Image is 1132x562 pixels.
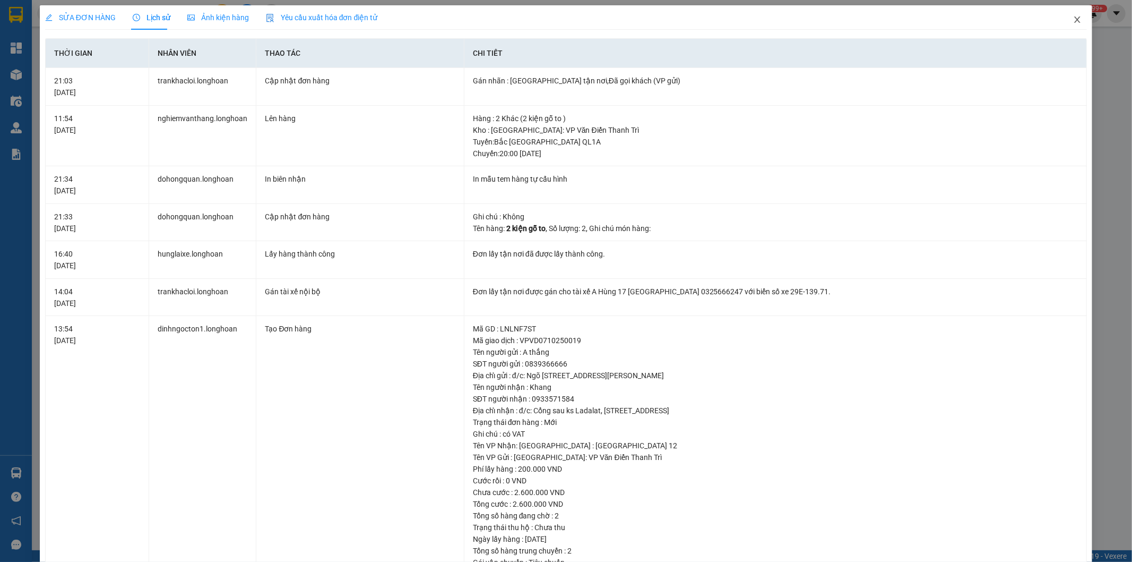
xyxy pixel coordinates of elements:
div: SĐT người nhận : 0933571584 [473,393,1078,405]
div: Đơn lấy tận nơi được gán cho tài xế A Hùng 17 [GEOGRAPHIC_DATA] 0325666247 với biển số xe 29E-139... [473,286,1078,297]
div: SĐT người gửi : 0839366666 [473,358,1078,370]
div: 21:33 [DATE] [54,211,141,234]
div: Địa chỉ gửi : đ/c: Ngõ [STREET_ADDRESS][PERSON_NAME] [473,370,1078,381]
div: Kho : [GEOGRAPHIC_DATA]: VP Văn Điển Thanh Trì [473,124,1078,136]
div: Trạng thái đơn hàng : Mới [473,416,1078,428]
div: Tổng số hàng trung chuyển : 2 [473,545,1078,557]
div: Tạo Đơn hàng [265,323,455,335]
td: dohongquan.longhoan [149,204,256,242]
div: Ngày lấy hàng : [DATE] [473,533,1078,545]
div: In biên nhận [265,173,455,185]
td: trankhacloi.longhoan [149,68,256,106]
th: Nhân viên [149,39,256,68]
div: Địa chỉ nhận : đ/c: Cổng sau ks Ladalat, [STREET_ADDRESS] [473,405,1078,416]
div: Cập nhật đơn hàng [265,211,455,223]
span: Yêu cầu xuất hóa đơn điện tử [266,13,378,22]
div: 21:03 [DATE] [54,75,141,98]
div: Mã GD : LNLNF7ST [473,323,1078,335]
div: Tuyến : Bắc [GEOGRAPHIC_DATA] QL1A Chuyến: 20:00 [DATE] [473,136,1078,159]
div: Tên VP Nhận: [GEOGRAPHIC_DATA] : [GEOGRAPHIC_DATA] 12 [473,440,1078,452]
th: Thao tác [256,39,464,68]
img: icon [266,14,274,22]
div: Tên VP Gửi : [GEOGRAPHIC_DATA]: VP Văn Điển Thanh Trì [473,452,1078,463]
span: Lịch sử [133,13,170,22]
div: 11:54 [DATE] [54,113,141,136]
span: clock-circle [133,14,140,21]
td: nghiemvanthang.longhoan [149,106,256,167]
div: Ghi chú : Không [473,211,1078,223]
th: Thời gian [46,39,150,68]
div: Tên người gửi : A thắng [473,346,1078,358]
div: Gán nhãn : [GEOGRAPHIC_DATA] tận nơi,Đã gọi khách (VP gửi) [473,75,1078,87]
th: Chi tiết [464,39,1087,68]
div: Tên người nhận : Khang [473,381,1078,393]
div: Hàng : 2 Khác (2 kiện gỗ to ) [473,113,1078,124]
div: Trạng thái thu hộ : Chưa thu [473,522,1078,533]
div: Chưa cước : 2.600.000 VND [473,487,1078,498]
span: close [1073,15,1082,24]
span: SỬA ĐƠN HÀNG [45,13,116,22]
div: Tổng số hàng đang chờ : 2 [473,510,1078,522]
span: Ảnh kiện hàng [187,13,249,22]
td: hunglaixe.longhoan [149,241,256,279]
div: 16:40 [DATE] [54,248,141,271]
button: Close [1062,5,1092,35]
span: 2 [582,224,586,233]
div: Lấy hàng thành công [265,248,455,260]
div: In mẫu tem hàng tự cấu hình [473,173,1078,185]
span: edit [45,14,53,21]
div: Cập nhật đơn hàng [265,75,455,87]
div: Ghi chú : có VAT [473,428,1078,440]
div: 14:04 [DATE] [54,286,141,309]
div: Phí lấy hàng : 200.000 VND [473,463,1078,475]
div: 13:54 [DATE] [54,323,141,346]
span: 2 kiện gỗ to [506,224,546,233]
div: Cước rồi : 0 VND [473,475,1078,487]
span: picture [187,14,195,21]
div: Tên hàng: , Số lượng: , Ghi chú món hàng: [473,223,1078,234]
div: Lên hàng [265,113,455,124]
div: Mã giao dịch : VPVD0710250019 [473,335,1078,346]
td: dohongquan.longhoan [149,166,256,204]
div: Đơn lấy tận nơi đã được lấy thành công. [473,248,1078,260]
div: 21:34 [DATE] [54,173,141,197]
div: Tổng cước : 2.600.000 VND [473,498,1078,510]
td: trankhacloi.longhoan [149,279,256,317]
div: Gán tài xế nội bộ [265,286,455,297]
